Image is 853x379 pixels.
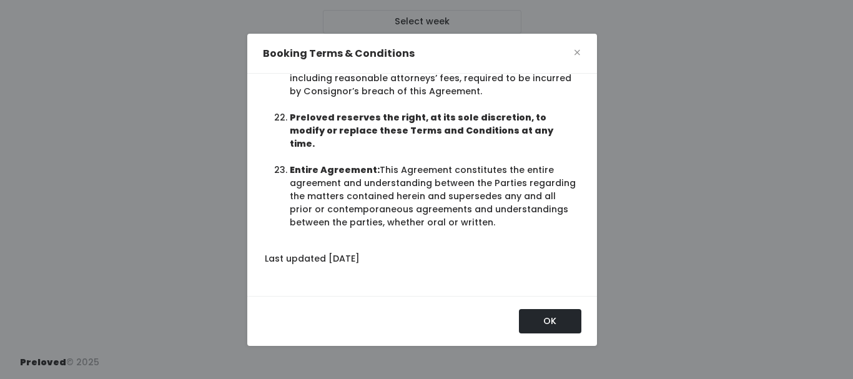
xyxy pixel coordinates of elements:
[290,111,553,150] b: Preloved reserves the right, at its sole discretion, to modify or replace these Terms and Conditi...
[290,164,380,176] b: Entire Agreement:
[263,46,415,61] h5: Booking Terms & Conditions
[573,43,581,63] button: Close
[519,309,581,333] button: OK
[573,43,581,62] span: ×
[265,252,576,265] p: Last updated [DATE]
[290,164,576,229] li: This Agreement constitutes the entire agreement and understanding between the Parties regarding t...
